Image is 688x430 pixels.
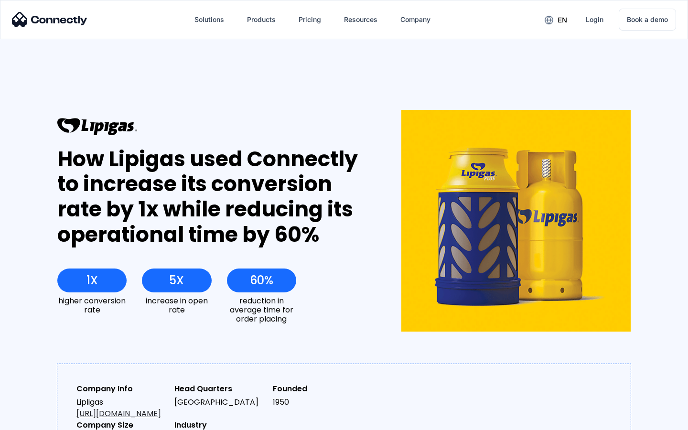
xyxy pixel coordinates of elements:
div: Products [247,13,276,26]
div: Founded [273,383,363,395]
div: Solutions [194,13,224,26]
div: How Lipigas used Connectly to increase its conversion rate by 1x while reducing its operational t... [57,147,366,247]
div: Head Quarters [174,383,265,395]
a: Pricing [291,8,329,31]
div: Login [586,13,603,26]
div: 1950 [273,397,363,408]
div: Lipligas [76,397,167,419]
a: Login [578,8,611,31]
div: Resources [344,13,377,26]
div: Company Info [76,383,167,395]
ul: Language list [19,413,57,427]
div: higher conversion rate [57,296,127,314]
a: Book a demo [619,9,676,31]
div: 1X [86,274,98,287]
div: en [558,13,567,27]
div: [GEOGRAPHIC_DATA] [174,397,265,408]
div: 5X [169,274,184,287]
div: Pricing [299,13,321,26]
a: [URL][DOMAIN_NAME] [76,408,161,419]
div: Company [400,13,430,26]
div: increase in open rate [142,296,211,314]
img: Connectly Logo [12,12,87,27]
div: 60% [250,274,273,287]
div: reduction in average time for order placing [227,296,296,324]
aside: Language selected: English [10,413,57,427]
